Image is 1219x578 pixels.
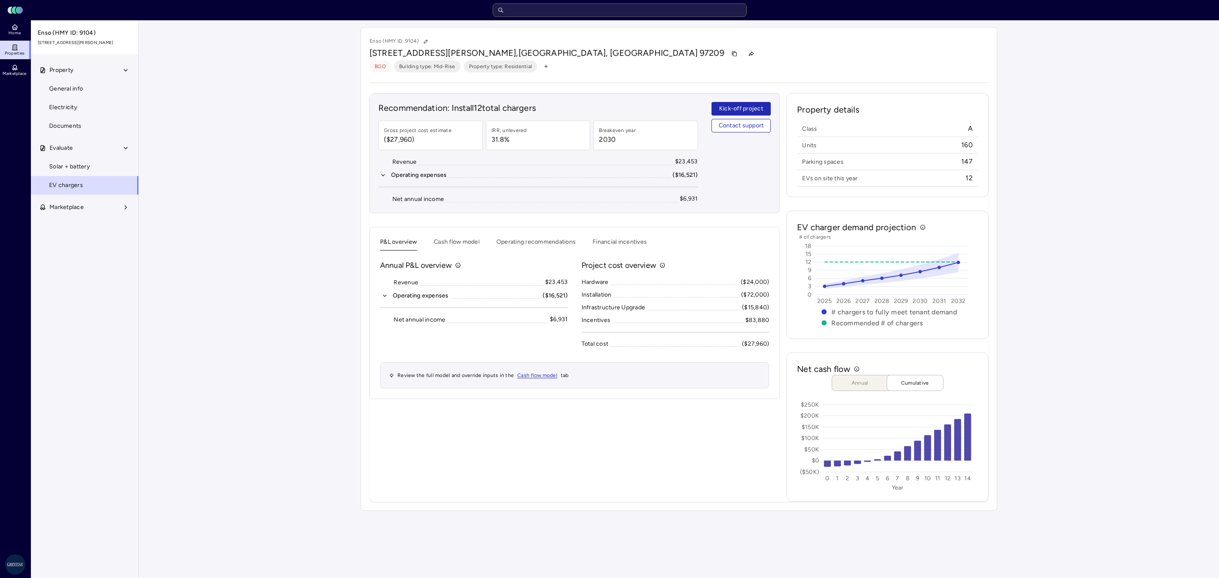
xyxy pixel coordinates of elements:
text: $250K [801,401,819,408]
text: 3 [856,475,859,482]
text: 2031 [932,297,946,305]
button: BGO [370,61,391,72]
span: ($27,960) [384,135,452,145]
text: 5 [876,475,879,482]
text: 13 [955,475,961,482]
span: Marketplace [3,71,26,76]
button: Marketplace [31,198,139,217]
button: Financial incentives [593,237,647,250]
span: [STREET_ADDRESS][PERSON_NAME], [370,48,518,58]
text: 8 [906,475,910,482]
div: $6,931 [550,315,568,324]
p: Annual P&L overview [380,260,452,271]
a: Electricity [30,98,139,117]
text: 2030 [913,297,928,305]
text: Recommended # of chargers [832,319,923,327]
button: Kick-off project [712,102,771,116]
button: Building type: Mid-Rise [394,61,461,72]
button: Property type: Residential [464,61,538,72]
button: Evaluate [31,139,139,157]
div: ($27,960) [742,339,769,349]
text: 9 [808,267,812,274]
h2: Property details [797,104,978,122]
div: $23,453 [675,157,698,166]
a: Documents [30,117,139,135]
div: Incentives [582,316,611,325]
div: Review the full model and override inputs in the tab [380,362,769,388]
button: Operating recommendations [496,237,576,250]
div: Revenue [392,157,417,167]
text: 18 [805,242,812,250]
text: 9 [916,475,919,482]
div: Infrastructure Upgrade [582,303,645,312]
span: Cumulative [894,379,936,387]
text: 11 [935,475,940,482]
text: 1 [836,475,839,482]
text: 2032 [951,297,966,305]
span: Class [802,125,817,133]
text: 2027 [856,297,870,305]
div: ($24,000) [741,278,769,287]
span: 147 [961,157,973,166]
button: Operating expenses($16,521) [380,291,568,300]
span: Units [802,141,816,149]
button: P&L overview [380,237,417,250]
div: Operating expenses [393,291,449,300]
div: Hardware [582,278,609,287]
text: # of chargers [799,234,831,240]
div: Operating expenses [391,171,447,180]
div: Revenue [394,278,418,287]
p: Project cost overview [582,260,656,271]
h2: Recommendation: Install 12 total chargers [378,102,698,114]
span: 12 [965,173,973,183]
text: 4 [866,475,869,482]
text: ($50K) [800,468,819,476]
div: Gross project cost estimate [384,126,452,135]
div: ($15,840) [742,303,769,312]
span: Kick-off project [719,104,763,113]
p: Enso (HMY ID: 9104) [370,36,431,47]
text: 6 [886,475,889,482]
span: [GEOGRAPHIC_DATA], [GEOGRAPHIC_DATA] 97209 [518,48,724,58]
span: Home [8,30,21,36]
text: # chargers to fully meet tenant demand [832,308,957,316]
h2: Net cash flow [797,363,850,375]
div: ($16,521) [673,171,698,180]
div: IRR, unlevered [491,126,527,135]
text: 3 [808,283,812,290]
span: General info [49,84,83,94]
text: Year [892,484,904,491]
span: Marketplace [50,203,84,212]
a: Cash flow model [517,371,557,380]
span: Parking spaces [802,158,844,166]
text: 14 [965,475,971,482]
span: [STREET_ADDRESS][PERSON_NAME] [38,39,132,46]
span: Properties [5,51,25,56]
span: Property type: Residential [469,62,532,71]
text: $50K [804,446,819,453]
span: Contact support [719,121,764,130]
text: 15 [805,250,812,258]
div: Net annual income [392,195,444,204]
span: Building type: Mid-Rise [399,62,455,71]
text: 2028 [874,297,889,305]
button: Contact support [712,119,771,132]
h2: EV charger demand projection [797,221,916,233]
a: General info [30,80,139,98]
div: Net annual income [394,315,445,325]
span: BGO [375,62,386,71]
button: Operating expenses($16,521) [378,171,698,180]
span: Documents [49,121,81,131]
div: $83,880 [745,316,769,325]
text: 2029 [894,297,908,305]
button: Property [31,61,139,80]
span: A [968,124,973,133]
text: 2 [846,475,849,482]
span: Solar + battery [49,162,90,171]
span: 160 [961,140,973,150]
text: 2025 [817,297,832,305]
text: 12 [805,259,812,266]
a: EV chargers [30,176,139,195]
div: $6,931 [680,194,698,204]
span: Annual [839,379,881,387]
